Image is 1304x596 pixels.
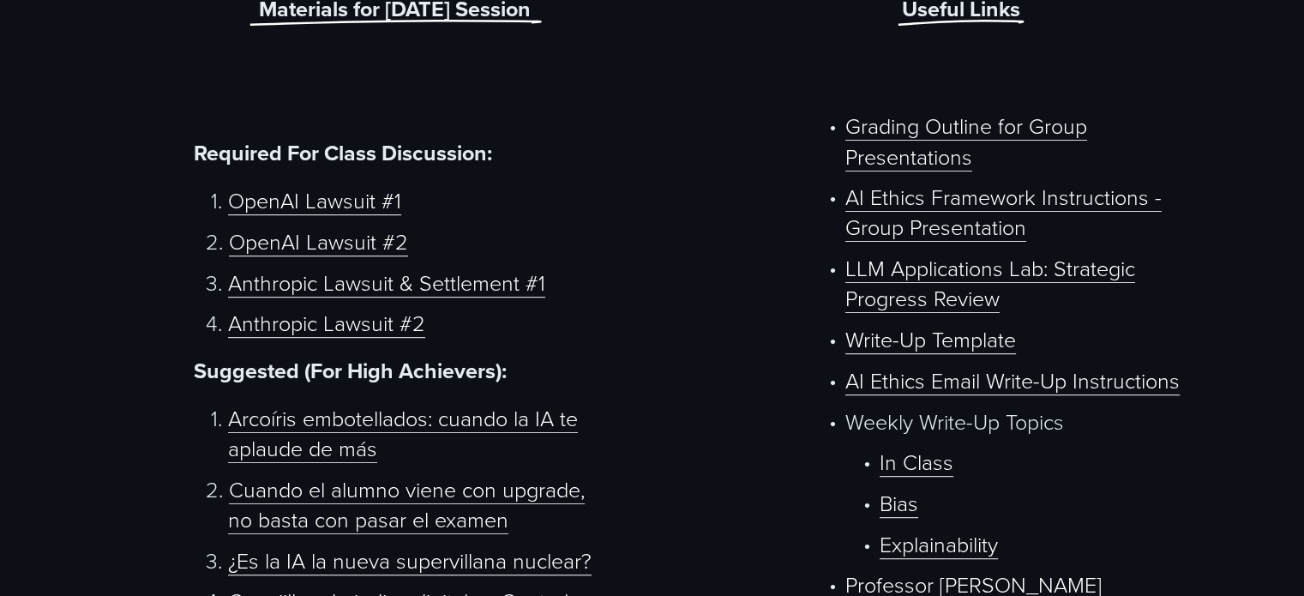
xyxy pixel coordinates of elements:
p: Weekly Write-Up Topics [845,406,1213,436]
a: Write-Up Template [845,324,1016,354]
a: ¿Es la IA la nueva supervillana nuclear? [228,545,592,575]
a: Cuando el alumno viene con upgrade, no basta con pasar el examen [228,474,585,534]
strong: Suggested (For High Achievers): [194,355,507,386]
a: Grading Outline for Group Presentations [845,111,1087,171]
a: Anthropic Lawsuit & Settlement #1 [228,268,545,298]
a: AI Ethics Framework Instructions - Group Presentation [845,182,1162,242]
a: In Class [880,447,953,477]
a: OpenAI Lawsuit #2 [229,226,408,256]
a: Anthropic Lawsuit #2 [228,308,425,338]
a: Explainability [880,529,998,559]
a: LLM Applications Lab: Strategic Progress Review [845,253,1135,313]
a: AI Ethics Email Write-Up Instructions [845,365,1180,395]
a: OpenAI Lawsuit #1 [228,185,401,215]
a: Arcoíris embotellados: cuando la IA te aplaude de más [228,403,578,463]
strong: Required For Class Discussion: [194,137,492,168]
a: Bias [880,488,918,518]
